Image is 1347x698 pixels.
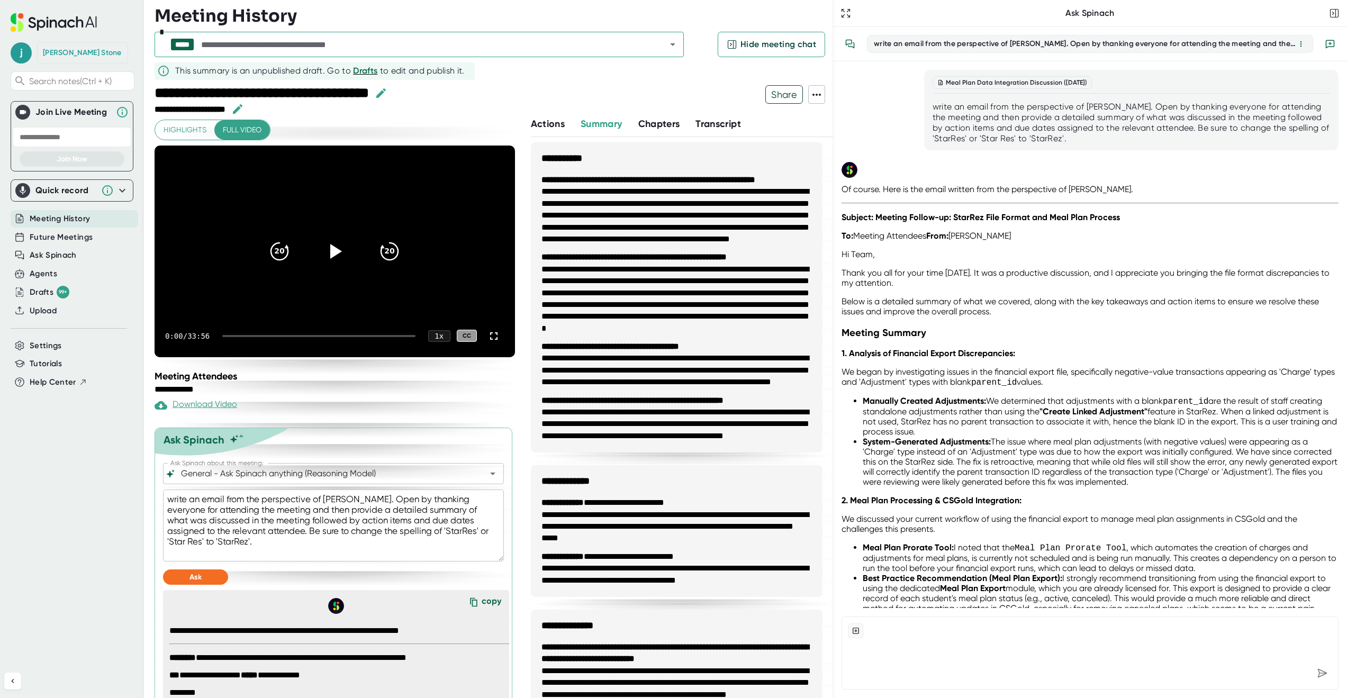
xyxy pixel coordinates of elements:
code: parent_id [1163,397,1208,406]
div: write an email from the perspective of [PERSON_NAME]. Open by thanking everyone for attending the... [933,102,1330,144]
strong: "Create Linked Adjustment" [1039,406,1147,416]
div: Meeting Attendees [155,370,518,382]
textarea: write an email from the perspective of [PERSON_NAME]. Open by thanking everyone for attending the... [163,489,504,561]
div: 99+ [57,286,69,298]
button: New conversation [1319,33,1341,55]
button: Drafts 99+ [30,286,69,298]
button: Future Meetings [30,231,93,243]
button: Chapters [638,117,680,131]
li: We determined that adjustments with a blank are the result of staff creating standalone adjustmen... [863,396,1339,437]
span: Full video [223,123,261,137]
button: Meeting History [30,213,90,225]
span: Join Now [57,155,87,164]
span: Hide meeting chat [740,38,816,51]
button: Help Center [30,376,87,388]
span: Search notes (Ctrl + K) [29,76,131,86]
p: Below is a detailed summary of what we covered, along with the key takeaways and action items to ... [842,296,1339,316]
button: Join Now [20,151,124,167]
button: Ask Spinach [30,249,77,261]
span: Ask [189,573,202,582]
strong: Subject: Meeting Follow-up: StarRez File Format and Meal Plan Process [842,212,1120,222]
button: Full video [214,120,270,140]
button: Tutorials [30,358,62,370]
strong: 2. Meal Plan Processing & CSGold Integration: [842,495,1021,505]
span: Summary [581,118,622,130]
button: Upload [30,305,57,317]
strong: System-Generated Adjustments: [863,437,991,447]
div: Quick record [15,180,129,201]
div: Ask Spinach [853,8,1327,19]
strong: Best Practice Recommendation (Meal Plan Export): [863,573,1062,583]
div: Send message [1313,664,1332,683]
button: Drafts [353,65,377,77]
img: Join Live Meeting [17,107,28,117]
button: Open [485,466,500,481]
button: Hide meeting chat [718,32,825,57]
p: Thank you all for your time [DATE]. It was a productive discussion, and I appreciate you bringing... [842,268,1339,288]
div: Ask Spinach [164,433,224,446]
h3: Meeting History [155,6,297,26]
p: Of course. Here is the email written from the perspective of [PERSON_NAME]. [842,184,1339,194]
div: 0:00 / 33:56 [165,332,210,340]
button: Open [665,37,680,52]
button: Ask [163,569,228,585]
li: I strongly recommend transitioning from using the financial export to using the dedicated module,... [863,573,1339,633]
button: Settings [30,340,62,352]
div: Join Live MeetingJoin Live Meeting [15,102,129,123]
div: Jeremy Stone [43,48,122,58]
p: Hi Team, [842,249,1339,259]
div: Meal Plan Data Integration Discussion ([DATE]) [933,76,1092,89]
p: Meeting Attendees [PERSON_NAME] [842,231,1339,241]
strong: To: [842,231,853,241]
li: I noted that the , which automates the creation of charges and adjustments for meal plans, is cur... [863,542,1339,573]
button: Share [765,85,803,104]
button: View conversation history [839,33,861,55]
button: Transcript [695,117,741,131]
p: We began by investigating issues in the financial export file, specifically negative-value transa... [842,367,1339,387]
strong: Manually Created Adjustments: [863,396,986,406]
strong: Meal Plan Prorate Tool: [863,542,954,552]
code: parent_id [971,378,1017,387]
button: Expand to Ask Spinach page [838,6,853,21]
span: Transcript [695,118,741,130]
button: Close conversation sidebar [1327,6,1342,21]
div: 1 x [428,330,450,342]
input: What can we do to help? [179,466,469,481]
span: Help Center [30,376,76,388]
div: Quick record [35,185,96,196]
div: copy [482,596,501,610]
div: Drafts [30,286,69,298]
strong: From: [926,231,948,241]
div: CC [457,330,477,342]
button: Highlights [155,120,215,140]
button: Agents [30,268,57,280]
span: Chapters [638,118,680,130]
span: Actions [531,118,565,130]
li: The issue where meal plan adjustments (with negative values) were appearing as a 'Charge' type in... [863,437,1339,487]
button: Summary [581,117,622,131]
div: write an email from the perspective of [PERSON_NAME]. Open by thanking everyone for attending the... [874,39,1296,49]
span: Share [766,85,802,104]
code: Meal Plan Prorate Tool [1015,543,1126,553]
span: Highlights [164,123,206,137]
div: This summary is an unpublished draft. Go to to edit and publish it. [175,65,465,77]
strong: 1. Analysis of Financial Export Discrepancies: [842,348,1015,358]
span: Drafts [353,66,377,76]
strong: Meal Plan Export [940,583,1006,593]
strong: Meeting Summary [842,327,926,339]
div: Download Video [155,399,237,412]
p: We discussed your current workflow of using the financial export to manage meal plan assignments ... [842,514,1339,534]
span: j [11,42,32,64]
button: Actions [531,117,565,131]
div: Join Live Meeting [35,107,111,117]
